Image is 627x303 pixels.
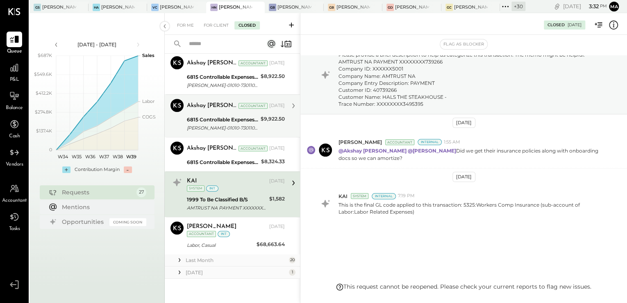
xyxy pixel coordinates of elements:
[62,218,105,226] div: Opportunities
[563,2,607,10] div: [DATE]
[112,154,123,159] text: W38
[372,193,396,199] div: Internal
[34,4,41,11] div: GS
[452,118,475,128] div: [DATE]
[206,185,218,191] div: int
[187,144,237,153] div: Akshay [PERSON_NAME]
[200,21,233,30] div: For Client
[338,51,607,107] p: Please provide a brief description to help us categorize this transaction. The memo might be help...
[269,178,285,185] div: [DATE]
[269,60,285,66] div: [DATE]
[582,2,599,10] span: 3 : 32
[600,3,607,9] span: pm
[186,257,287,264] div: Last Month
[210,4,218,11] div: HN
[187,81,258,89] div: [PERSON_NAME]-01010-73011005120 JPHILLER@HAPPYHILLER. [PERSON_NAME] PLUMBING, HEA 436845558102983...
[454,4,488,11] div: [PERSON_NAME] Causeway
[269,145,285,152] div: [DATE]
[173,21,198,30] div: For Me
[239,146,268,151] div: Accountant
[328,4,335,11] div: GB
[187,116,258,124] div: 6815 Controllable Expenses:Repairs & Maintenance:Repair & Maintenance, Facility
[440,39,487,49] button: Flag as Blocker
[36,128,52,134] text: $137.4K
[35,109,52,115] text: $274.8K
[219,4,253,11] div: [PERSON_NAME]'s Nashville
[93,4,100,11] div: HA
[568,22,582,28] div: [DATE]
[126,154,136,159] text: W39
[0,181,28,205] a: Accountant
[289,257,295,263] div: 20
[2,197,27,205] span: Accountant
[269,103,285,109] div: [DATE]
[0,60,28,84] a: P&L
[186,269,287,276] div: [DATE]
[58,154,68,159] text: W34
[269,4,276,11] div: GB
[277,4,311,11] div: [PERSON_NAME] Back Bay
[269,195,285,203] div: $1,582
[187,241,254,249] div: Labor, Casual
[218,231,230,237] div: int
[0,32,28,55] a: Queue
[234,21,260,30] div: Closed
[395,4,429,11] div: [PERSON_NAME] Downtown
[187,223,236,231] div: [PERSON_NAME]
[142,52,154,58] text: Sales
[445,4,453,11] div: GC
[38,52,52,58] text: $687K
[239,103,268,109] div: Accountant
[187,177,197,185] div: KAI
[99,154,109,159] text: W37
[124,166,132,173] div: -
[85,154,95,159] text: W36
[257,240,285,248] div: $68,663.64
[187,73,258,81] div: 6815 Controllable Expenses:Repairs & Maintenance:Repair & Maintenance, Facility
[187,102,237,110] div: Akshay [PERSON_NAME]
[9,133,20,140] span: Cash
[385,139,414,145] div: Accountant
[0,209,28,233] a: Tasks
[62,188,132,196] div: Requests
[187,59,237,67] div: Akshay [PERSON_NAME]
[511,2,525,11] div: + 30
[261,72,285,80] div: $8,922.50
[444,139,460,146] span: 1:55 AM
[386,4,394,11] div: GD
[7,48,22,55] span: Queue
[187,196,267,204] div: 1999 To Be Classified B/S
[338,148,407,154] strong: @Akshay [PERSON_NAME]
[75,166,120,173] div: Contribution Margin
[10,76,19,84] span: P&L
[187,204,267,212] div: AMTRUST NA PAYMENT XXXXXXXX739266 Company ID: XXXXXX5001 Company Name: AMTRUST NA Company Entry D...
[187,124,258,132] div: [PERSON_NAME]-01010-73011005099 JPHILLER@HAPPYHILLER. [PERSON_NAME] PLUMBING, HEA 436845558102983...
[62,41,132,48] div: [DATE] - [DATE]
[351,193,368,199] div: System
[452,172,475,182] div: [DATE]
[609,2,619,11] button: Ma
[553,2,561,11] div: copy link
[62,203,142,211] div: Mentions
[101,4,135,11] div: [PERSON_NAME]'s Atlanta
[0,145,28,169] a: Vendors
[187,231,216,237] div: Accountant
[0,88,28,112] a: Balance
[142,98,154,104] text: Labor
[36,90,52,96] text: $412.2K
[42,4,76,11] div: [PERSON_NAME] Seaport
[338,201,607,215] p: This is the final GL code applied to this transaction: 5325:Workers Comp Insurance (sub-account o...
[151,4,159,11] div: VC
[398,193,415,199] span: 7:19 PM
[62,166,70,173] div: +
[269,223,285,230] div: [DATE]
[142,114,156,120] text: COGS
[547,22,565,28] div: Closed
[9,226,20,233] span: Tasks
[109,218,146,226] div: Coming Soon
[338,193,348,200] span: KAI
[187,185,204,191] div: System
[6,105,23,112] span: Balance
[336,4,370,11] div: [PERSON_NAME] [GEOGRAPHIC_DATA]
[408,148,456,154] strong: @[PERSON_NAME]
